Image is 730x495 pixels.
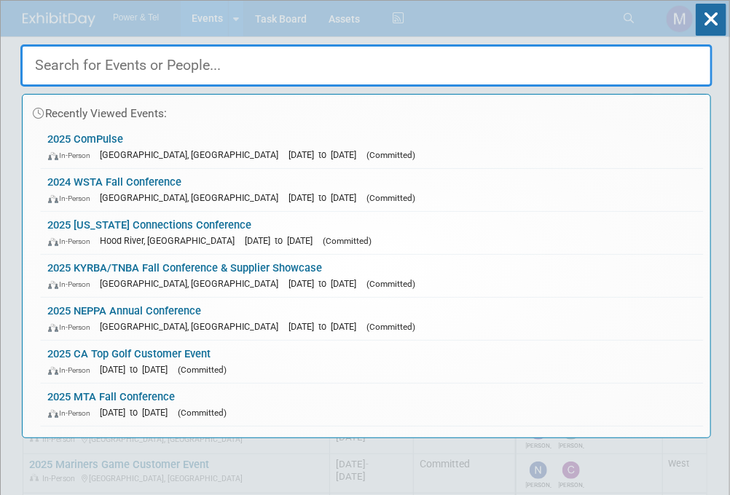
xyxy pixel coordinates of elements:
a: 2025 [US_STATE] Connections Conference In-Person Hood River, [GEOGRAPHIC_DATA] [DATE] to [DATE] (... [41,212,703,254]
span: [DATE] to [DATE] [289,192,364,203]
span: In-Person [48,322,98,332]
div: Recently Viewed Events: [30,95,703,126]
span: [DATE] to [DATE] [289,321,364,332]
span: In-Person [48,408,98,418]
span: [DATE] to [DATE] [101,364,176,375]
span: In-Person [48,365,98,375]
span: [DATE] to [DATE] [289,278,364,289]
a: 2025 KYRBA/TNBA Fall Conference & Supplier Showcase In-Person [GEOGRAPHIC_DATA], [GEOGRAPHIC_DATA... [41,255,703,297]
span: [GEOGRAPHIC_DATA], [GEOGRAPHIC_DATA] [101,278,286,289]
span: Hood River, [GEOGRAPHIC_DATA] [101,235,243,246]
span: (Committed) [323,236,372,246]
span: (Committed) [178,365,227,375]
span: In-Person [48,280,98,289]
span: (Committed) [367,279,416,289]
span: (Committed) [367,150,416,160]
a: 2025 MTA Fall Conference In-Person [DATE] to [DATE] (Committed) [41,384,703,426]
a: 2025 CA Top Golf Customer Event In-Person [DATE] to [DATE] (Committed) [41,341,703,383]
a: 2025 NEPPA Annual Conference In-Person [GEOGRAPHIC_DATA], [GEOGRAPHIC_DATA] [DATE] to [DATE] (Com... [41,298,703,340]
input: Search for Events or People... [20,44,713,87]
span: (Committed) [367,193,416,203]
span: [GEOGRAPHIC_DATA], [GEOGRAPHIC_DATA] [101,149,286,160]
span: In-Person [48,194,98,203]
span: [GEOGRAPHIC_DATA], [GEOGRAPHIC_DATA] [101,321,286,332]
span: [DATE] to [DATE] [101,407,176,418]
span: In-Person [48,151,98,160]
a: 2024 WSTA Fall Conference In-Person [GEOGRAPHIC_DATA], [GEOGRAPHIC_DATA] [DATE] to [DATE] (Commit... [41,169,703,211]
span: (Committed) [178,408,227,418]
span: [DATE] to [DATE] [246,235,321,246]
span: [GEOGRAPHIC_DATA], [GEOGRAPHIC_DATA] [101,192,286,203]
span: In-Person [48,237,98,246]
span: (Committed) [367,322,416,332]
span: [DATE] to [DATE] [289,149,364,160]
a: 2025 ComPulse In-Person [GEOGRAPHIC_DATA], [GEOGRAPHIC_DATA] [DATE] to [DATE] (Committed) [41,126,703,168]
